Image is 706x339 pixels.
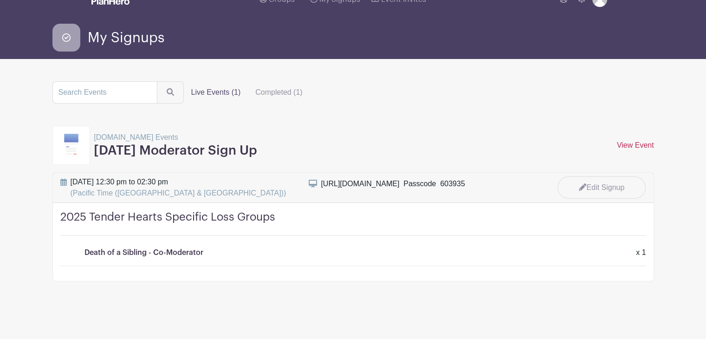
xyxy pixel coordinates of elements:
[248,83,310,102] label: Completed (1)
[60,210,646,236] h4: 2025 Tender Hearts Specific Loss Groups
[84,247,203,258] p: Death of a Sibling - Co-Moderator
[88,30,164,46] span: My Signups
[71,176,286,199] span: [DATE] 12:30 pm to 02:30 pm
[630,247,651,258] div: x 1
[94,132,257,143] p: [DOMAIN_NAME] Events
[184,83,310,102] div: filters
[71,189,286,197] span: (Pacific Time ([GEOGRAPHIC_DATA] & [GEOGRAPHIC_DATA]))
[557,176,646,199] a: Edit Signup
[617,141,654,149] a: View Event
[321,178,465,189] div: [URL][DOMAIN_NAME] Passcode 603935
[64,134,79,157] img: template8-d2dae5b8de0da6f0ac87aa49e69f22b9ae199b7e7a6af266910991586ce3ec38.svg
[52,81,157,104] input: Search Events
[94,143,257,159] h3: [DATE] Moderator Sign Up
[184,83,248,102] label: Live Events (1)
